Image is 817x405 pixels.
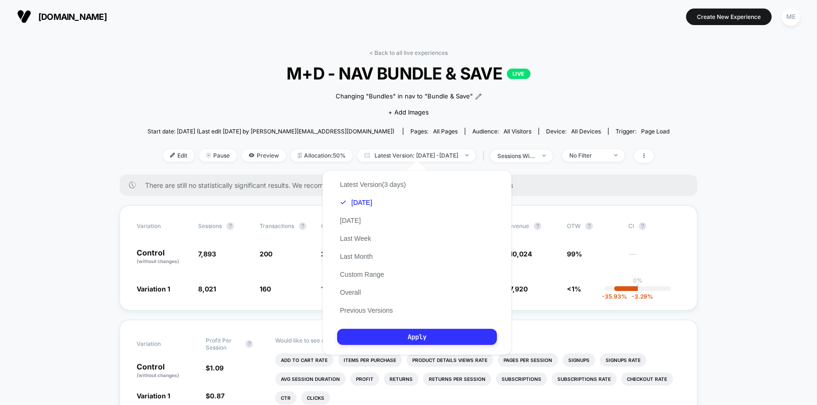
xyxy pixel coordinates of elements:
li: Returns [384,372,418,386]
button: [DATE] [337,216,364,225]
button: Previous Versions [337,306,396,315]
a: < Back to all live experiences [369,49,448,56]
span: $ [206,364,224,372]
span: --- [628,251,680,265]
span: CI [628,222,680,230]
span: Variation [137,337,189,351]
li: Ctr [275,391,296,405]
img: end [206,153,211,158]
span: There are still no statistically significant results. We recommend waiting a few more days . Time... [145,181,678,189]
li: Avg Session Duration [275,372,346,386]
span: 0.87 [210,392,225,400]
img: rebalance [298,153,302,158]
p: LIVE [507,69,530,79]
span: 7,893 [198,250,216,258]
img: calendar [365,153,370,158]
button: ? [245,340,253,348]
span: -3.29 % [627,293,653,300]
button: ME [779,7,803,26]
li: Returns Per Session [423,372,491,386]
span: (without changes) [137,258,179,264]
div: sessions with impression [497,152,535,159]
div: Trigger: [616,128,669,135]
span: Pause [199,149,237,162]
span: <1% [567,285,581,293]
span: 200 [260,250,272,258]
li: Pages Per Session [498,353,558,367]
span: Sessions [198,222,222,229]
li: Signups Rate [600,353,646,367]
span: OTW [567,222,619,230]
li: Checkout Rate [621,372,673,386]
span: (without changes) [137,372,179,378]
div: ME [782,8,800,26]
img: end [542,155,546,157]
button: Create New Experience [686,9,772,25]
button: Apply [337,329,497,345]
img: edit [170,153,175,158]
button: [DOMAIN_NAME] [14,9,110,24]
p: | [637,284,639,291]
span: | [480,149,490,163]
li: Clicks [301,391,330,405]
span: [DOMAIN_NAME] [38,12,107,22]
button: ? [639,222,646,230]
p: Control [137,363,196,379]
p: Control [137,249,189,265]
span: + Add Images [388,108,429,116]
span: all pages [433,128,458,135]
button: ? [226,222,234,230]
li: Profit [350,372,379,386]
button: Last Month [337,252,375,261]
span: 8,021 [198,285,216,293]
button: Last Week [337,234,374,243]
span: 99% [567,250,582,258]
button: ? [299,222,306,230]
img: end [614,154,617,156]
img: Visually logo [17,9,31,24]
span: 160 [260,285,271,293]
span: Latest Version: [DATE] - [DATE] [357,149,476,162]
span: -35.93 % [602,293,627,300]
span: 1.09 [210,364,224,372]
span: Variation [137,222,189,230]
li: Add To Cart Rate [275,353,333,367]
button: Overall [337,288,364,297]
div: Pages: [410,128,458,135]
span: Allocation: 50% [291,149,353,162]
button: ? [534,222,541,230]
span: all devices [571,128,601,135]
span: Page Load [641,128,669,135]
button: ? [585,222,593,230]
li: Subscriptions [496,372,547,386]
li: Subscriptions Rate [552,372,617,386]
p: 0% [633,277,643,284]
span: Variation 1 [137,392,170,400]
span: Profit Per Session [206,337,241,351]
span: M+D - NAV BUNDLE & SAVE [174,63,643,83]
li: Signups [563,353,595,367]
span: All Visitors [504,128,531,135]
span: Variation 1 [137,285,170,293]
span: Device: [539,128,608,135]
span: Start date: [DATE] (Last edit [DATE] by [PERSON_NAME][EMAIL_ADDRESS][DOMAIN_NAME]) [148,128,394,135]
div: No Filter [569,152,607,159]
div: Audience: [472,128,531,135]
span: Preview [242,149,286,162]
span: Transactions [260,222,294,229]
img: end [465,154,469,156]
span: Changing "Bundles" in nav to "Bundle & Save" [336,92,473,101]
span: Edit [163,149,194,162]
button: Custom Range [337,270,387,279]
button: Latest Version(3 days) [337,180,408,189]
p: Would like to see more reports? [275,337,681,344]
button: [DATE] [337,198,375,207]
span: $ [206,392,225,400]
